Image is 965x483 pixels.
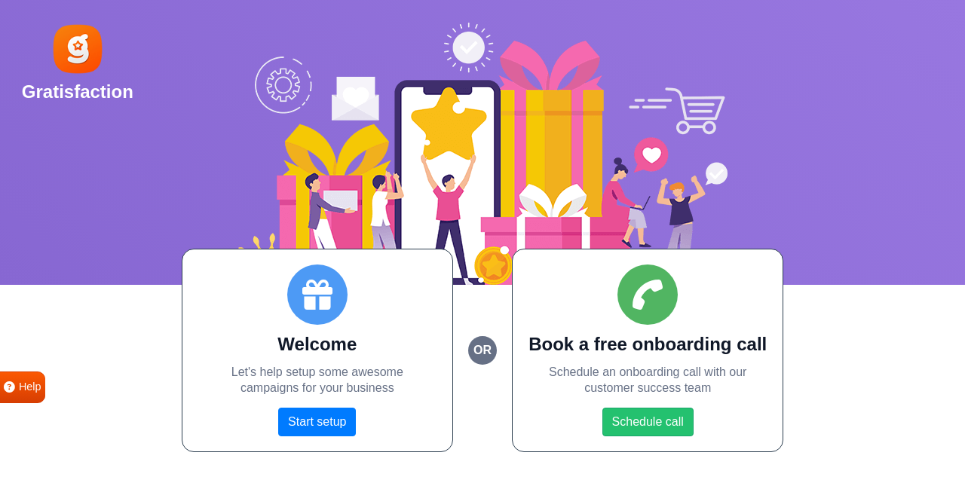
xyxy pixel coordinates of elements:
[528,334,767,356] h2: Book a free onboarding call
[19,379,41,396] span: Help
[198,365,437,396] p: Let's help setup some awesome campaigns for your business
[468,336,497,365] small: or
[602,408,694,436] a: Schedule call
[22,81,133,103] h2: Gratisfaction
[278,408,356,436] a: Start setup
[237,23,728,285] img: Social Boost
[198,334,437,356] h2: Welcome
[528,365,767,396] p: Schedule an onboarding call with our customer success team
[51,22,105,76] img: Gratisfaction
